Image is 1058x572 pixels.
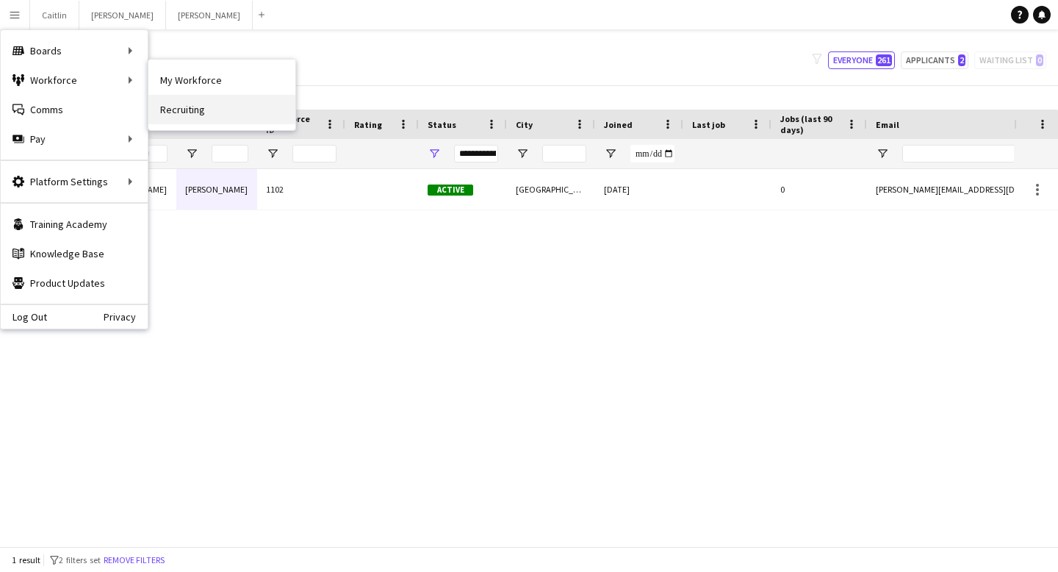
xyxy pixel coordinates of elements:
button: Applicants2 [901,51,968,69]
input: Last Name Filter Input [212,145,248,162]
a: Recruiting [148,95,295,124]
div: Workforce [1,65,148,95]
input: First Name Filter Input [131,145,168,162]
button: Everyone261 [828,51,895,69]
span: City [516,119,533,130]
div: [GEOGRAPHIC_DATA] [507,169,595,210]
button: Remove filters [101,552,168,568]
a: My Workforce [148,65,295,95]
button: Open Filter Menu [516,147,529,160]
button: Caitlin [30,1,79,29]
a: Training Academy [1,210,148,239]
span: 2 filters set [59,554,101,565]
a: Knowledge Base [1,239,148,268]
span: Active [428,185,473,196]
button: [PERSON_NAME] [166,1,253,29]
a: Privacy [104,311,148,323]
button: Open Filter Menu [428,147,441,160]
div: Pay [1,124,148,154]
span: Email [876,119,899,130]
div: [PERSON_NAME] [176,169,257,210]
div: Platform Settings [1,167,148,196]
button: Open Filter Menu [876,147,889,160]
input: Workforce ID Filter Input [292,145,337,162]
a: Log Out [1,311,47,323]
button: Open Filter Menu [604,147,617,160]
input: City Filter Input [542,145,586,162]
div: 1102 [257,169,345,210]
div: [DATE] [595,169,683,210]
span: Joined [604,119,633,130]
button: [PERSON_NAME] [79,1,166,29]
span: Status [428,119,456,130]
button: Open Filter Menu [185,147,198,160]
span: Rating [354,119,382,130]
div: Boards [1,36,148,65]
a: Product Updates [1,268,148,298]
span: Last job [692,119,725,130]
span: 261 [876,54,892,66]
span: 2 [958,54,965,66]
input: Joined Filter Input [630,145,674,162]
button: Open Filter Menu [266,147,279,160]
div: 0 [771,169,867,210]
span: Jobs (last 90 days) [780,113,841,135]
a: Comms [1,95,148,124]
